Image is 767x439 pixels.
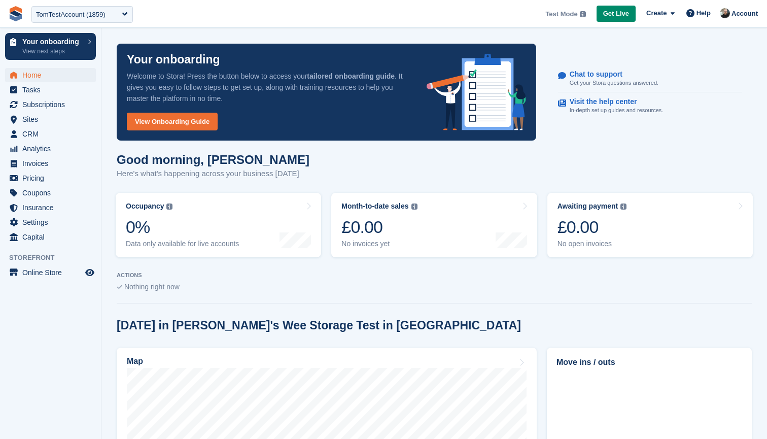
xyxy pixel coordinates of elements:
h2: Map [127,357,143,366]
a: menu [5,83,96,97]
p: Your onboarding [22,38,83,45]
a: menu [5,200,96,215]
p: Here's what's happening across your business [DATE] [117,168,309,180]
a: Preview store [84,266,96,279]
p: Chat to support [570,70,650,79]
span: Get Live [603,9,629,19]
img: icon-info-grey-7440780725fd019a000dd9b08b2336e03edf1995a4989e88bcd33f0948082b44.svg [620,204,626,210]
div: TomTestAccount (1859) [36,10,106,20]
span: Sites [22,112,83,126]
a: Occupancy 0% Data only available for live accounts [116,193,321,257]
h2: [DATE] in [PERSON_NAME]'s Wee Storage Test in [GEOGRAPHIC_DATA] [117,319,521,332]
span: Invoices [22,156,83,171]
div: Month-to-date sales [341,202,408,211]
div: No invoices yet [341,240,417,248]
span: Insurance [22,200,83,215]
a: Month-to-date sales £0.00 No invoices yet [331,193,537,257]
span: Capital [22,230,83,244]
img: icon-info-grey-7440780725fd019a000dd9b08b2336e03edf1995a4989e88bcd33f0948082b44.svg [411,204,417,210]
p: Your onboarding [127,54,220,65]
span: Analytics [22,142,83,156]
span: Coupons [22,186,83,200]
img: Tom Huddleston [720,8,730,18]
div: £0.00 [557,217,627,238]
span: Nothing right now [124,283,180,291]
a: menu [5,127,96,141]
a: menu [5,186,96,200]
div: Occupancy [126,202,164,211]
div: £0.00 [341,217,417,238]
span: Account [731,9,758,19]
img: icon-info-grey-7440780725fd019a000dd9b08b2336e03edf1995a4989e88bcd33f0948082b44.svg [166,204,172,210]
a: menu [5,97,96,112]
a: menu [5,112,96,126]
div: 0% [126,217,239,238]
a: Visit the help center In-depth set up guides and resources. [558,92,742,120]
h1: Good morning, [PERSON_NAME] [117,153,309,166]
img: icon-info-grey-7440780725fd019a000dd9b08b2336e03edf1995a4989e88bcd33f0948082b44.svg [580,11,586,17]
div: Data only available for live accounts [126,240,239,248]
span: Tasks [22,83,83,97]
p: Get your Stora questions answered. [570,79,658,87]
span: Settings [22,215,83,229]
span: Home [22,68,83,82]
div: No open invoices [557,240,627,248]
p: View next steps [22,47,83,56]
p: In-depth set up guides and resources. [570,106,664,115]
p: Welcome to Stora! Press the button below to access your . It gives you easy to follow steps to ge... [127,71,410,104]
span: Create [646,8,667,18]
a: menu [5,156,96,171]
span: Subscriptions [22,97,83,112]
span: Help [696,8,711,18]
span: CRM [22,127,83,141]
span: Storefront [9,253,101,263]
span: Test Mode [545,9,577,19]
a: View Onboarding Guide [127,113,218,130]
a: Get Live [597,6,636,22]
a: Awaiting payment £0.00 No open invoices [547,193,753,257]
a: menu [5,68,96,82]
a: menu [5,171,96,185]
div: Awaiting payment [557,202,618,211]
img: blank_slate_check_icon-ba018cac091ee9be17c0a81a6c232d5eb81de652e7a59be601be346b1b6ddf79.svg [117,285,122,289]
a: Your onboarding View next steps [5,33,96,60]
a: menu [5,142,96,156]
img: stora-icon-8386f47178a22dfd0bd8f6a31ec36ba5ce8667c1dd55bd0f319d3a0aa187defe.svg [8,6,23,21]
span: Online Store [22,265,83,280]
span: Pricing [22,171,83,185]
p: ACTIONS [117,272,752,279]
a: Chat to support Get your Stora questions answered. [558,65,742,93]
a: menu [5,230,96,244]
a: menu [5,215,96,229]
h2: Move ins / outs [556,356,742,368]
strong: tailored onboarding guide [307,72,395,80]
a: menu [5,265,96,280]
img: onboarding-info-6c161a55d2c0e0a8cae90662b2fe09162a5109e8cc188191df67fb4f79e88e88.svg [427,54,526,130]
p: Visit the help center [570,97,655,106]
